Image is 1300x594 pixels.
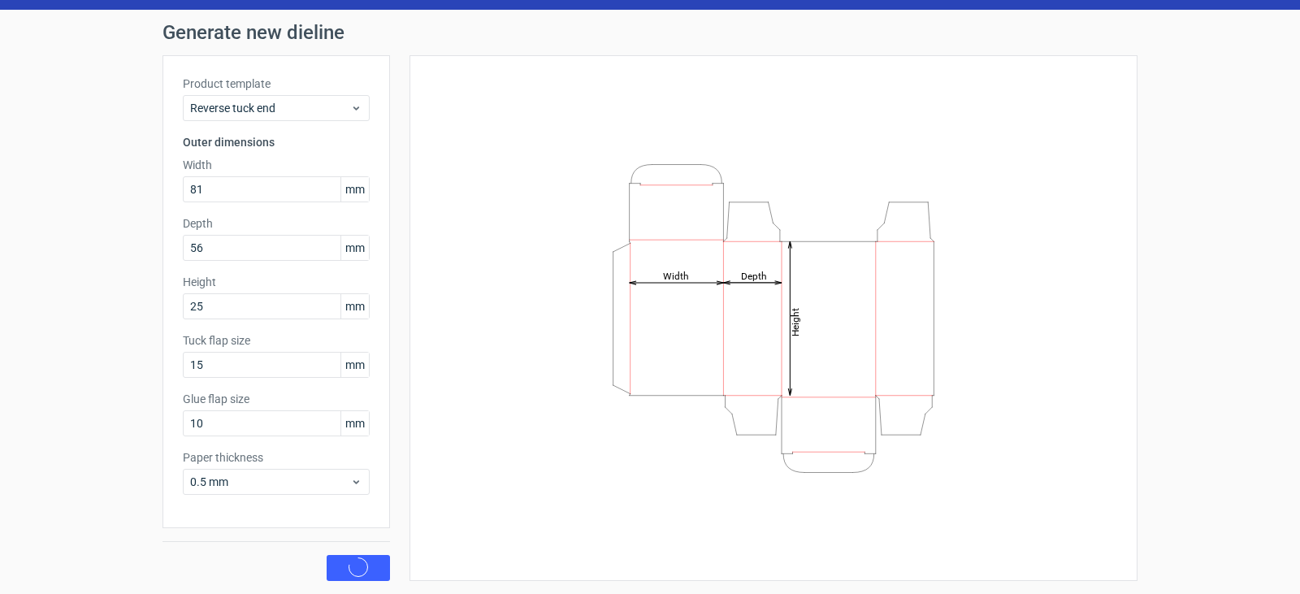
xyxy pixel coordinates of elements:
tspan: Width [663,270,689,281]
label: Width [183,157,370,173]
span: mm [340,177,369,202]
span: mm [340,411,369,436]
label: Height [183,274,370,290]
label: Product template [183,76,370,92]
h1: Generate new dieline [162,23,1137,42]
span: mm [340,236,369,260]
tspan: Height [790,307,801,336]
label: Paper thickness [183,449,370,466]
label: Depth [183,215,370,232]
span: mm [340,294,369,319]
span: 0.5 mm [190,474,350,490]
tspan: Depth [741,270,767,281]
h3: Outer dimensions [183,134,370,150]
span: Reverse tuck end [190,100,350,116]
span: mm [340,353,369,377]
label: Glue flap size [183,391,370,407]
label: Tuck flap size [183,332,370,349]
